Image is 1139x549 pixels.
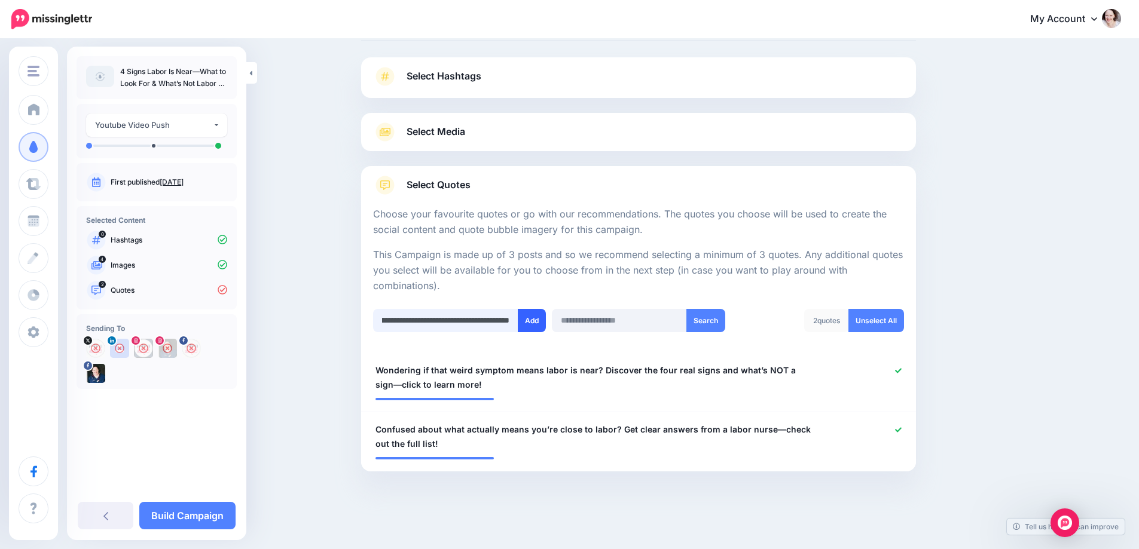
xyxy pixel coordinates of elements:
[99,256,106,263] span: 4
[407,177,471,193] span: Select Quotes
[686,309,725,332] button: Search
[99,231,106,238] span: 0
[375,398,494,400] div: The rank for this quote based on keywords and relevance.
[86,114,227,137] button: Youtube Video Push
[111,235,227,246] p: Hashtags
[373,67,904,98] a: Select Hashtags
[407,68,481,84] span: Select Hashtags
[375,363,811,392] span: Wondering if that weird symptom means labor is near? Discover the four real signs and what’s NOT ...
[158,339,177,358] img: 117675426_2401644286800900_3570104518066085037_n-bsa102293.jpg
[110,339,129,358] img: user_default_image.png
[373,176,904,207] a: Select Quotes
[373,207,904,238] p: Choose your favourite quotes or go with our recommendations. The quotes you choose will be used t...
[407,124,465,140] span: Select Media
[1018,5,1121,34] a: My Account
[86,216,227,225] h4: Selected Content
[11,9,92,29] img: Missinglettr
[95,118,213,132] div: Youtube Video Push
[848,309,904,332] a: Unselect All
[86,324,227,333] h4: Sending To
[111,177,227,188] p: First published
[134,339,153,358] img: 171614132_153822223321940_582953623993691943_n-bsa102292.jpg
[99,281,106,288] span: 2
[86,364,105,383] img: 293356615_413924647436347_5319703766953307182_n-bsa103635.jpg
[1007,519,1125,535] a: Tell us how we can improve
[373,247,904,294] p: This Campaign is made up of 3 posts and so we recommend selecting a minimum of 3 quotes. Any addi...
[813,316,817,325] span: 2
[120,66,227,90] p: 4 Signs Labor Is Near—What to Look For & What’s Not Labor - YouTube
[160,177,184,186] a: [DATE]
[111,260,227,271] p: Images
[1051,508,1079,537] div: Open Intercom Messenger
[804,309,849,332] div: quotes
[518,309,546,332] button: Add
[373,122,904,142] a: Select Media
[28,66,39,76] img: menu.png
[86,339,105,358] img: Q47ZFdV9-23892.jpg
[182,339,201,358] img: 294267531_452028763599495_8356150534574631664_n-bsa103634.png
[111,285,227,296] p: Quotes
[86,66,114,87] img: article-default-image-icon.png
[375,457,494,459] div: The rank for this quote based on keywords and relevance.
[375,422,811,451] span: Confused about what actually means you’re close to labor? Get clear answers from a labor nurse—ch...
[373,207,904,471] div: Select Quotes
